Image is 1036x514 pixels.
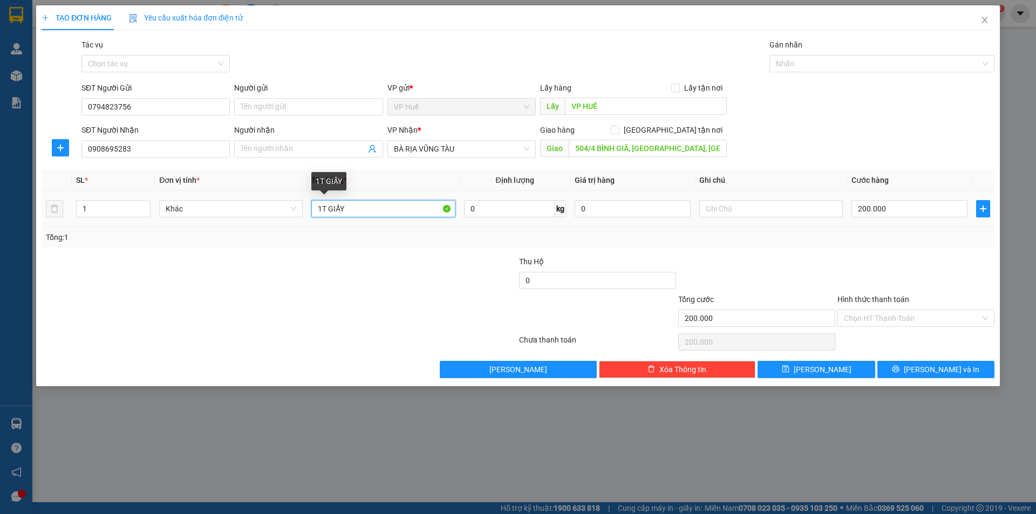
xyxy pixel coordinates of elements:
span: plus [52,143,69,152]
span: BÀ RỊA VŨNG TÀU [394,141,529,157]
span: printer [892,365,899,374]
span: plus [977,204,990,213]
span: Lấy tận nơi [680,82,727,94]
div: Tổng: 1 [46,231,400,243]
div: Người gửi [234,82,383,94]
label: Gán nhãn [769,40,802,49]
span: Lấy: [4,39,56,50]
span: kg [555,200,566,217]
label: Tác vụ [81,40,103,49]
span: Tổng cước [678,295,714,304]
span: [GEOGRAPHIC_DATA] tận nơi [619,124,727,136]
img: icon [129,14,138,23]
p: Gửi: [4,25,59,37]
span: SL [76,176,85,184]
span: 0398622153 [61,31,120,43]
input: 0 [575,200,691,217]
span: [PERSON_NAME] [794,364,851,375]
span: Khác [166,201,296,217]
div: SĐT Người Nhận [81,124,230,136]
span: user-add [368,145,377,153]
span: delete [647,365,655,374]
span: Lấy hàng [540,84,571,92]
input: VD: Bàn, Ghế [311,200,455,217]
span: save [782,365,789,374]
div: SĐT Người Gửi [81,82,230,94]
button: plus [976,200,990,217]
button: save[PERSON_NAME] [758,361,875,378]
span: Định lượng [496,176,534,184]
span: close [980,16,989,24]
span: Thu Hộ [519,257,544,266]
div: 1T GIẤY [311,172,346,190]
button: deleteXóa Thông tin [599,361,756,378]
span: Đơn vị tính [159,176,200,184]
button: plus [52,139,69,156]
span: plus [42,14,49,22]
span: [PERSON_NAME] và In [904,364,979,375]
button: delete [46,200,63,217]
span: VP Huế [394,99,529,115]
span: TẠO ĐƠN HÀNG [42,13,112,22]
span: Giao: [61,46,158,68]
span: BÀ RỊA VŨNG TÀU [61,6,145,30]
span: TÀ ZONE, [GEOGRAPHIC_DATA] [61,45,158,68]
span: VP HUẾ [21,38,56,50]
span: Xóa Thông tin [659,364,706,375]
button: Close [970,5,1000,36]
span: Yêu cầu xuất hóa đơn điện tử [129,13,243,22]
span: VP Nhận [387,126,418,134]
input: Ghi Chú [699,200,843,217]
span: 500.000 [46,73,84,85]
button: [PERSON_NAME] [440,361,597,378]
span: Giao hàng [540,126,575,134]
button: printer[PERSON_NAME] và In [877,361,994,378]
span: CR: [3,73,19,85]
span: Cước hàng [851,176,889,184]
div: Người nhận [234,124,383,136]
span: 0 [22,73,28,85]
input: Dọc đường [569,140,727,157]
span: Lấy [540,98,565,115]
p: Nhận: [61,6,158,30]
label: Hình thức thanh toán [837,295,909,304]
span: Giá trị hàng [575,176,615,184]
span: VP Huế [23,25,56,37]
th: Ghi chú [695,170,847,191]
span: Giao [540,140,569,157]
span: CC: [28,73,43,85]
span: [PERSON_NAME] [489,364,547,375]
input: Dọc đường [565,98,727,115]
div: Chưa thanh toán [518,334,677,353]
div: VP gửi [387,82,536,94]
